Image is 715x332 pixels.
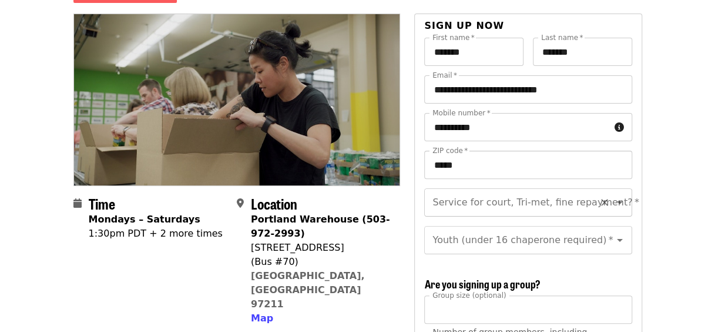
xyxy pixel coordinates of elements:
strong: Portland Warehouse (503-972-2993) [251,214,390,239]
div: [STREET_ADDRESS] [251,241,391,255]
label: Mobile number [432,109,490,117]
span: Sign up now [424,20,504,31]
span: Are you signing up a group? [424,276,540,291]
label: First name [432,34,475,41]
img: Oct/Nov/Dec - Portland: Repack/Sort (age 8+) organized by Oregon Food Bank [74,14,400,185]
input: [object Object] [424,296,632,324]
div: (Bus #70) [251,255,391,269]
div: 1:30pm PDT + 2 more times [89,227,223,241]
i: map-marker-alt icon [237,198,244,209]
strong: Mondays – Saturdays [89,214,200,225]
span: Group size (optional) [432,291,506,299]
span: Map [251,313,273,324]
button: Map [251,311,273,326]
input: Last name [533,38,632,66]
label: ZIP code [432,147,468,154]
input: First name [424,38,523,66]
label: Email [432,72,457,79]
i: circle-info icon [615,122,624,133]
input: ZIP code [424,151,632,179]
span: Location [251,193,297,214]
button: Clear [596,194,613,211]
span: Time [89,193,115,214]
button: Open [612,232,628,248]
input: Mobile number [424,113,609,141]
input: Email [424,75,632,104]
i: calendar icon [73,198,82,209]
a: [GEOGRAPHIC_DATA], [GEOGRAPHIC_DATA] 97211 [251,270,365,310]
label: Last name [541,34,583,41]
button: Open [612,194,628,211]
